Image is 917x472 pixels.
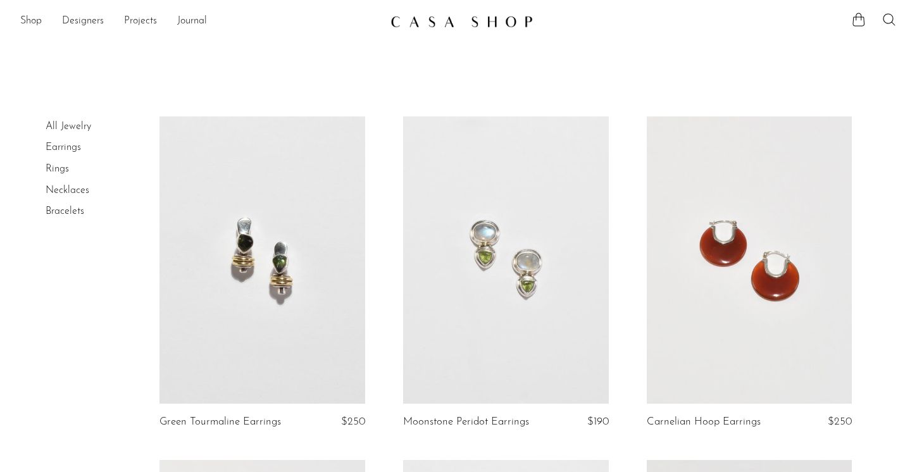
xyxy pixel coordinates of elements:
[46,206,84,216] a: Bracelets
[159,416,281,428] a: Green Tourmaline Earrings
[62,13,104,30] a: Designers
[46,142,81,152] a: Earrings
[46,121,91,132] a: All Jewelry
[46,185,89,196] a: Necklaces
[124,13,157,30] a: Projects
[177,13,207,30] a: Journal
[647,416,761,428] a: Carnelian Hoop Earrings
[587,416,609,427] span: $190
[403,416,529,428] a: Moonstone Peridot Earrings
[46,164,69,174] a: Rings
[828,416,852,427] span: $250
[20,11,380,32] ul: NEW HEADER MENU
[20,13,42,30] a: Shop
[20,11,380,32] nav: Desktop navigation
[341,416,365,427] span: $250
